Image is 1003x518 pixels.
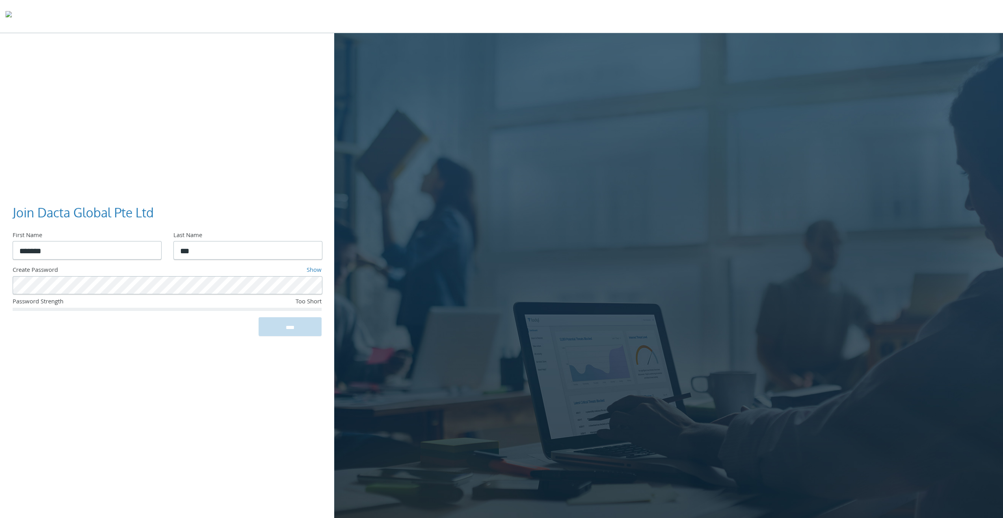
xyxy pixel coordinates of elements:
div: First Name [13,231,161,241]
img: todyl-logo-dark.svg [6,8,12,24]
a: Show [307,266,322,276]
div: Password Strength [13,297,219,308]
div: Too Short [219,297,322,308]
div: Last Name [173,231,322,241]
div: Create Password [13,266,212,276]
h3: Join Dacta Global Pte Ltd [13,204,315,222]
